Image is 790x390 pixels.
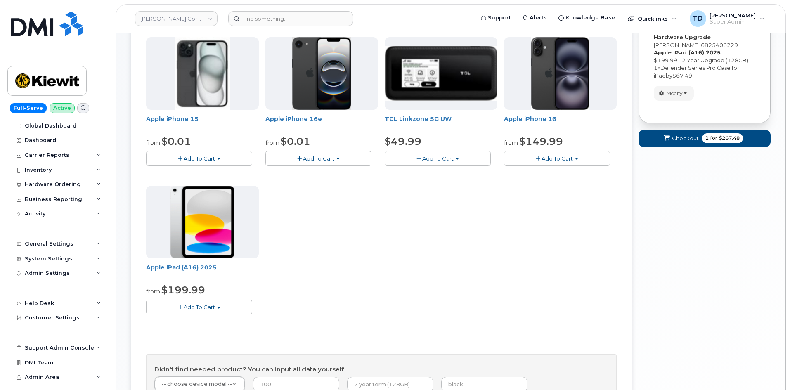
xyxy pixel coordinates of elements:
span: $49.99 [385,135,421,147]
img: linkzone5g.png [385,46,497,100]
small: from [146,288,160,295]
iframe: Messenger Launcher [754,354,784,384]
img: iphone16e.png [292,37,352,110]
img: ipad_11.png [170,186,234,258]
span: Super Admin [710,19,756,25]
span: $149.99 [519,135,563,147]
a: Knowledge Base [553,9,621,26]
strong: Hardware Upgrade [654,34,711,40]
h4: Didn't find needed product? You can input all data yourself [154,366,608,373]
span: Add To Cart [542,155,573,162]
span: Modify [667,90,683,97]
img: iphone_16_plus.png [531,37,589,110]
button: Add To Cart [146,300,252,314]
span: Alerts [530,14,547,22]
span: $0.01 [281,135,310,147]
a: Apple iPhone 15 [146,115,199,123]
small: from [146,139,160,147]
div: Apple iPhone 16e [265,115,378,131]
span: $67.49 [672,72,692,79]
span: [PERSON_NAME] [654,42,700,48]
img: iphone15.jpg [175,37,230,110]
span: Add To Cart [184,155,215,162]
span: $267.48 [719,135,740,142]
div: x by [654,64,755,79]
small: from [504,139,518,147]
div: $199.99 - 2 Year Upgrade (128GB) [654,57,755,64]
a: Alerts [517,9,553,26]
a: Apple iPhone 16e [265,115,322,123]
span: Add To Cart [303,155,334,162]
button: Modify [654,86,694,100]
span: for [709,135,719,142]
span: 1 [654,64,658,71]
span: TD [693,14,703,24]
span: Support [488,14,511,22]
span: 1 [705,135,709,142]
span: 6825406229 [701,42,738,48]
span: Quicklinks [638,15,668,22]
a: Kiewit Corporation [135,11,218,26]
button: Add To Cart [146,151,252,165]
span: Add To Cart [184,304,215,310]
button: Add To Cart [504,151,610,165]
button: Add To Cart [385,151,491,165]
span: -- choose device model -- [162,381,232,387]
div: TCL Linkzone 5G UW [385,115,497,131]
div: Quicklinks [622,10,682,27]
button: Add To Cart [265,151,371,165]
span: Knowledge Base [565,14,615,22]
div: Apple iPhone 16 [504,115,617,131]
a: Apple iPad (A16) 2025 [146,264,217,271]
div: Apple iPad (A16) 2025 [146,263,259,280]
a: Support [475,9,517,26]
div: Apple iPhone 15 [146,115,259,131]
span: $199.99 [161,284,205,296]
a: TCL Linkzone 5G UW [385,115,452,123]
small: from [265,139,279,147]
span: [PERSON_NAME] [710,12,756,19]
strong: Apple iPad (A16) 2025 [654,49,721,56]
span: Defender Series Pro Case for iPad [654,64,739,79]
span: Checkout [672,135,699,142]
span: $0.01 [161,135,191,147]
input: Find something... [228,11,353,26]
span: Add To Cart [422,155,454,162]
div: Tauriq Dixon [684,10,770,27]
a: Apple iPhone 16 [504,115,556,123]
button: Checkout 1 for $267.48 [639,130,771,147]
